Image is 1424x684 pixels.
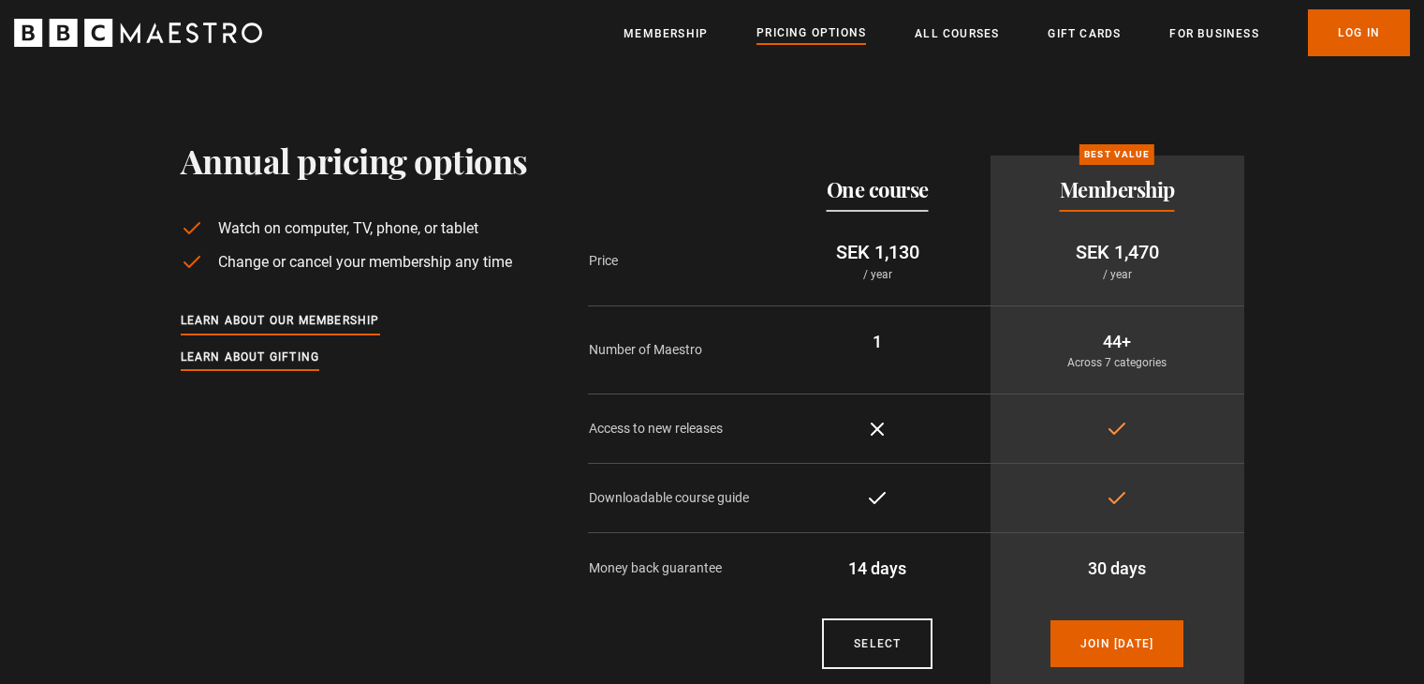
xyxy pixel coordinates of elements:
p: Downloadable course guide [589,488,765,508]
a: Log In [1308,9,1410,56]
p: SEK 1,470 [1006,238,1229,266]
a: Learn about our membership [181,311,380,332]
h2: Membership [1060,178,1175,201]
svg: BBC Maestro [14,19,262,47]
h1: Annual pricing options [181,141,528,180]
p: 1 [780,329,976,354]
a: All Courses [915,24,999,43]
p: / year [780,266,976,283]
p: Access to new releases [589,419,765,439]
li: Change or cancel your membership any time [181,251,528,274]
a: Join [DATE] [1050,620,1183,667]
a: Membership [624,24,708,43]
p: / year [1006,266,1229,283]
p: 30 days [1006,556,1229,581]
h2: One course [827,178,929,201]
a: Learn about gifting [181,348,320,368]
p: Across 7 categories [1006,354,1229,371]
p: 14 days [780,556,976,581]
p: 44+ [1006,329,1229,354]
p: Price [589,251,765,271]
a: For business [1169,24,1258,43]
li: Watch on computer, TV, phone, or tablet [181,217,528,240]
a: Pricing Options [756,23,866,44]
p: Best value [1079,144,1154,165]
nav: Primary [624,9,1410,56]
a: Courses [822,618,932,669]
a: Gift Cards [1048,24,1121,43]
p: Number of Maestro [589,340,765,360]
p: SEK 1,130 [780,238,976,266]
p: Money back guarantee [589,558,765,578]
